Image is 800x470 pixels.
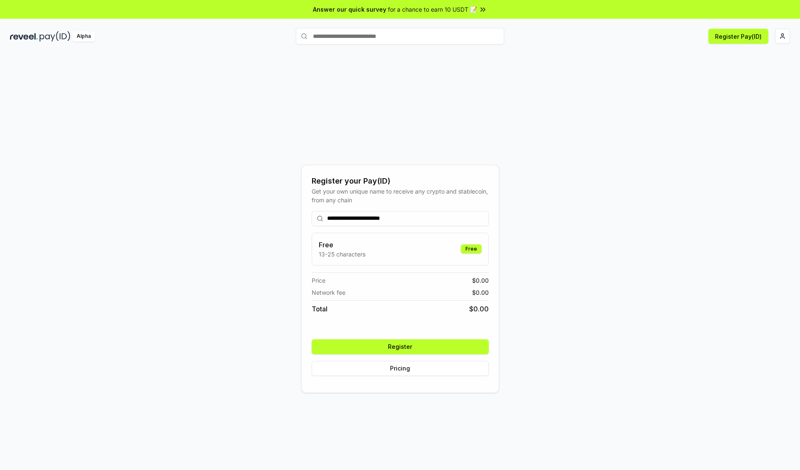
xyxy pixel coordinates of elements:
[319,250,365,259] p: 13-25 characters
[10,31,38,42] img: reveel_dark
[312,276,325,285] span: Price
[312,339,489,354] button: Register
[312,304,327,314] span: Total
[312,175,489,187] div: Register your Pay(ID)
[312,288,345,297] span: Network fee
[312,361,489,376] button: Pricing
[708,29,768,44] button: Register Pay(ID)
[461,244,482,254] div: Free
[388,5,477,14] span: for a chance to earn 10 USDT 📝
[472,288,489,297] span: $ 0.00
[40,31,70,42] img: pay_id
[319,240,365,250] h3: Free
[469,304,489,314] span: $ 0.00
[312,187,489,204] div: Get your own unique name to receive any crypto and stablecoin, from any chain
[472,276,489,285] span: $ 0.00
[72,31,95,42] div: Alpha
[313,5,386,14] span: Answer our quick survey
